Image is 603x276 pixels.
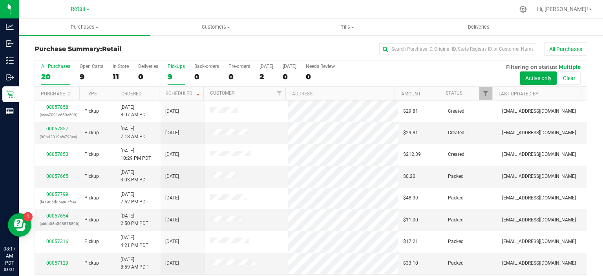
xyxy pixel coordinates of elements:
[165,260,179,267] span: [DATE]
[138,64,158,69] div: Deliveries
[121,212,148,227] span: [DATE] 2:50 PM PDT
[282,24,413,31] span: Tills
[4,245,15,267] p: 08:17 AM PDT
[448,151,464,158] span: Created
[40,198,75,206] p: (f41905d85a80cfce)
[502,194,576,202] span: [EMAIL_ADDRESS][DOMAIN_NAME]
[80,72,103,81] div: 9
[283,64,296,69] div: [DATE]
[448,194,464,202] span: Packed
[46,174,68,179] a: 00057665
[46,152,68,157] a: 00057853
[41,72,70,81] div: 20
[121,104,148,119] span: [DATE] 8:07 AM PDT
[502,108,576,115] span: [EMAIL_ADDRESS][DOMAIN_NAME]
[8,213,31,237] iframe: Resource center
[84,173,99,180] span: Pickup
[166,91,201,96] a: Scheduled
[537,6,588,12] span: Hi, [PERSON_NAME]!
[19,24,150,31] span: Purchases
[502,151,576,158] span: [EMAIL_ADDRESS][DOMAIN_NAME]
[259,64,273,69] div: [DATE]
[121,169,148,184] span: [DATE] 3:03 PM PDT
[168,64,185,69] div: PickUps
[401,91,421,97] a: Amount
[165,151,179,158] span: [DATE]
[150,19,282,35] a: Customers
[151,24,281,31] span: Customers
[84,151,99,158] span: Pickup
[168,72,185,81] div: 9
[210,90,234,96] a: Customer
[285,87,395,101] th: Address
[283,72,296,81] div: 0
[6,23,14,31] inline-svg: Analytics
[6,73,14,81] inline-svg: Outbound
[84,108,99,115] span: Pickup
[379,43,536,55] input: Search Purchase ID, Original ID, State Registry ID or Customer Name...
[228,72,250,81] div: 0
[194,72,219,81] div: 0
[448,238,464,245] span: Packed
[448,216,464,224] span: Packed
[558,71,581,85] button: Clear
[165,173,179,180] span: [DATE]
[121,191,148,206] span: [DATE] 7:52 PM PDT
[272,87,285,100] a: Filter
[40,133,75,141] p: (90b42319afa798ac)
[121,234,148,249] span: [DATE] 4:21 PM PDT
[479,87,492,100] a: Filter
[499,91,538,97] a: Last Updated By
[403,238,418,245] span: $17.21
[165,108,179,115] span: [DATE]
[46,192,68,197] a: 00057799
[86,91,97,97] a: Type
[6,90,14,98] inline-svg: Retail
[502,173,576,180] span: [EMAIL_ADDRESS][DOMAIN_NAME]
[40,220,75,227] p: (abbb08b568878896)
[113,72,129,81] div: 11
[194,64,219,69] div: Back-orders
[6,57,14,64] inline-svg: Inventory
[165,194,179,202] span: [DATE]
[84,194,99,202] span: Pickup
[35,46,219,53] h3: Purchase Summary:
[71,6,86,13] span: Retail
[306,64,335,69] div: Needs Review
[448,108,464,115] span: Created
[84,238,99,245] span: Pickup
[46,260,68,266] a: 00057129
[19,19,150,35] a: Purchases
[121,91,142,97] a: Ordered
[113,64,129,69] div: In Store
[403,260,418,267] span: $33.10
[448,260,464,267] span: Packed
[46,239,68,244] a: 00057316
[41,64,70,69] div: All Purchases
[46,213,68,219] a: 00057654
[40,111,75,119] p: (ccca7091c659e509)
[403,194,418,202] span: $48.99
[448,129,464,137] span: Created
[446,90,462,96] a: Status
[520,71,557,85] button: Active only
[23,212,33,221] iframe: Resource center unread badge
[80,64,103,69] div: Open Carts
[6,40,14,48] inline-svg: Inbound
[228,64,250,69] div: Pre-orders
[84,260,99,267] span: Pickup
[138,72,158,81] div: 0
[502,129,576,137] span: [EMAIL_ADDRESS][DOMAIN_NAME]
[282,19,413,35] a: Tills
[165,238,179,245] span: [DATE]
[46,126,68,132] a: 00057857
[403,151,421,158] span: $212.39
[46,104,68,110] a: 00057858
[165,216,179,224] span: [DATE]
[259,72,273,81] div: 2
[502,260,576,267] span: [EMAIL_ADDRESS][DOMAIN_NAME]
[4,267,15,272] p: 08/21
[518,5,528,13] div: Manage settings
[6,107,14,115] inline-svg: Reports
